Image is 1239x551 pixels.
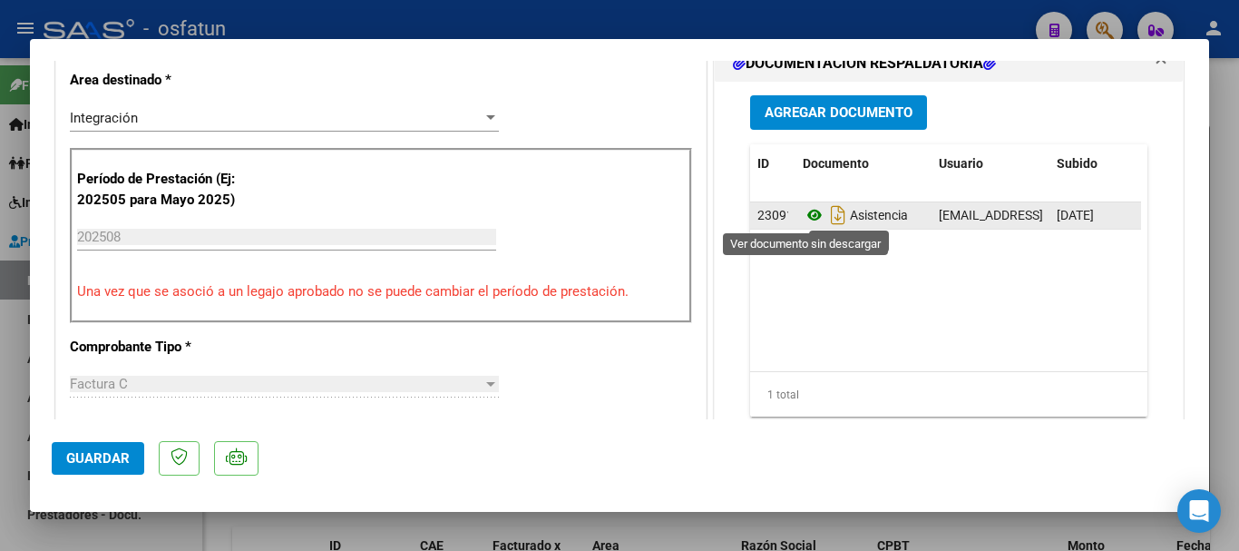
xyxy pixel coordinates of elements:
[70,110,138,126] span: Integración
[66,450,130,467] span: Guardar
[70,337,257,358] p: Comprobante Tipo *
[765,105,912,122] span: Agregar Documento
[803,156,869,171] span: Documento
[1049,144,1140,183] datatable-header-cell: Subido
[1057,156,1098,171] span: Subido
[77,169,259,210] p: Período de Prestación (Ej: 202505 para Mayo 2025)
[733,53,996,74] h1: DOCUMENTACIÓN RESPALDATORIA
[70,376,128,392] span: Factura C
[1177,489,1221,533] div: Open Intercom Messenger
[757,156,769,171] span: ID
[826,201,850,230] i: Descargar documento
[803,208,908,222] span: Asistencia
[1057,208,1094,222] span: [DATE]
[52,442,144,475] button: Guardar
[750,144,795,183] datatable-header-cell: ID
[757,208,794,222] span: 23091
[939,156,983,171] span: Usuario
[715,45,1183,82] mat-expansion-panel-header: DOCUMENTACIÓN RESPALDATORIA
[77,281,685,302] p: Una vez que se asoció a un legajo aprobado no se puede cambiar el período de prestación.
[1140,144,1231,183] datatable-header-cell: Acción
[750,95,927,129] button: Agregar Documento
[932,144,1049,183] datatable-header-cell: Usuario
[795,144,932,183] datatable-header-cell: Documento
[715,82,1183,458] div: DOCUMENTACIÓN RESPALDATORIA
[70,70,257,91] p: Area destinado *
[750,372,1147,418] div: 1 total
